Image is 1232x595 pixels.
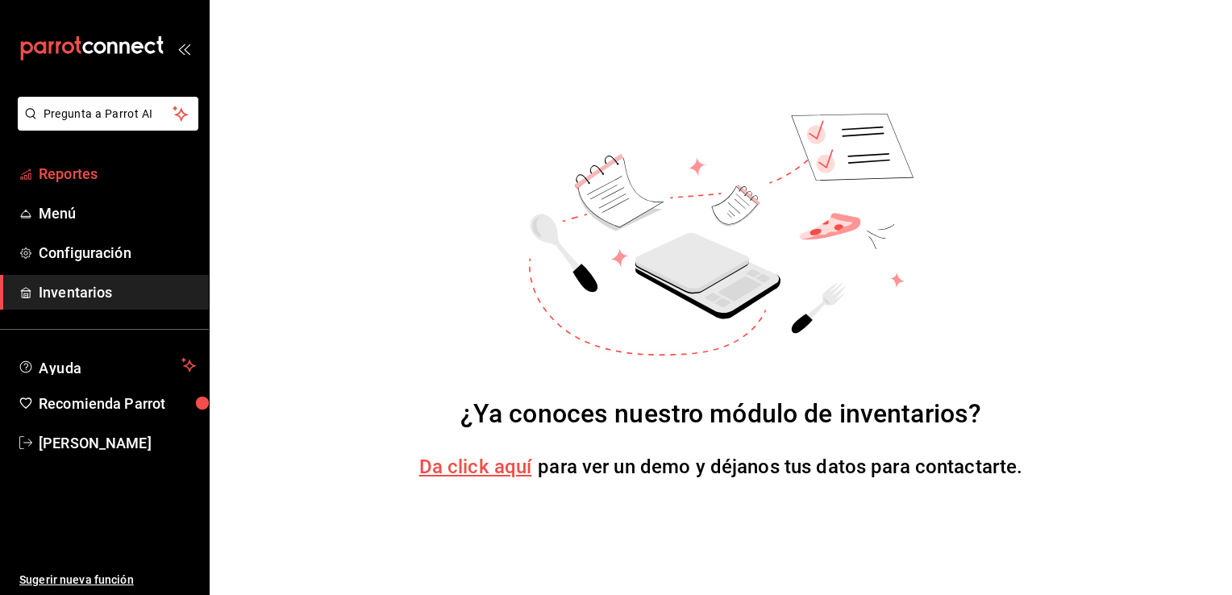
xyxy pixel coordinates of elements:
[419,456,532,478] a: Da click aquí
[538,456,1022,478] span: para ver un demo y déjanos tus datos para contactarte.
[39,393,196,414] span: Recomienda Parrot
[39,281,196,303] span: Inventarios
[39,202,196,224] span: Menú
[177,42,190,55] button: open_drawer_menu
[19,572,196,589] span: Sugerir nueva función
[39,163,196,185] span: Reportes
[39,432,196,454] span: [PERSON_NAME]
[39,356,175,375] span: Ayuda
[460,394,982,433] div: ¿Ya conoces nuestro módulo de inventarios?
[39,242,196,264] span: Configuración
[11,117,198,134] a: Pregunta a Parrot AI
[18,97,198,131] button: Pregunta a Parrot AI
[44,106,173,123] span: Pregunta a Parrot AI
